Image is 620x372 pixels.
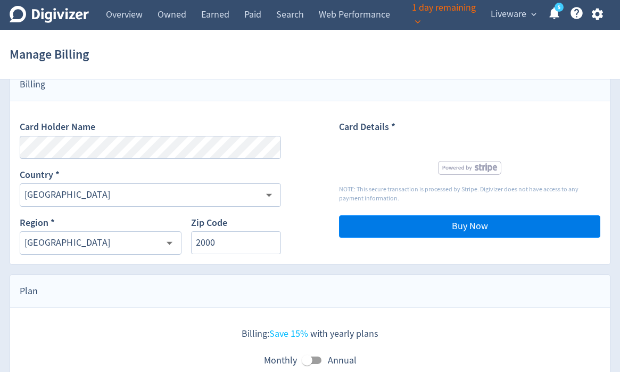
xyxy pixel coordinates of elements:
[491,6,526,23] span: Liveware
[529,10,539,19] span: expand_more
[20,168,60,183] label: Country *
[10,68,610,101] div: Billing
[269,328,308,340] span: Save 15%
[487,6,539,23] button: Liveware
[339,120,395,135] label: Card Details *
[20,327,600,341] p: Billing: with yearly plans
[412,2,476,14] span: 1 day remaining
[20,350,600,370] div: Monthly Annual
[191,216,227,231] label: Zip Code
[339,134,600,144] iframe: Secure card payment input frame
[10,275,610,308] div: Plan
[558,4,560,11] text: 5
[20,120,95,135] label: Card Holder Name
[452,222,488,231] span: Buy Now
[555,3,564,12] a: 5
[339,185,600,203] p: NOTE: This secure transaction is processed by Stripe. Digivizer does not have access to any payme...
[10,37,89,71] h1: Manage Billing
[339,215,600,238] button: Buy Now
[20,216,55,231] label: Region *
[261,187,277,203] button: Open
[161,234,178,251] button: Open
